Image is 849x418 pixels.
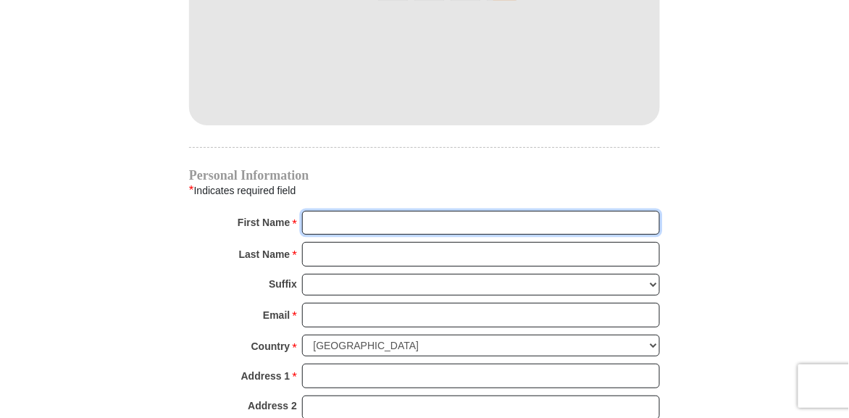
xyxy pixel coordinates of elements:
h4: Personal Information [189,170,660,181]
strong: Suffix [269,274,297,294]
strong: Last Name [239,244,290,264]
strong: Address 1 [241,366,290,386]
strong: Country [251,336,290,356]
div: Indicates required field [189,181,660,200]
strong: Email [263,305,290,325]
strong: Address 2 [248,396,297,416]
strong: First Name [238,212,290,233]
